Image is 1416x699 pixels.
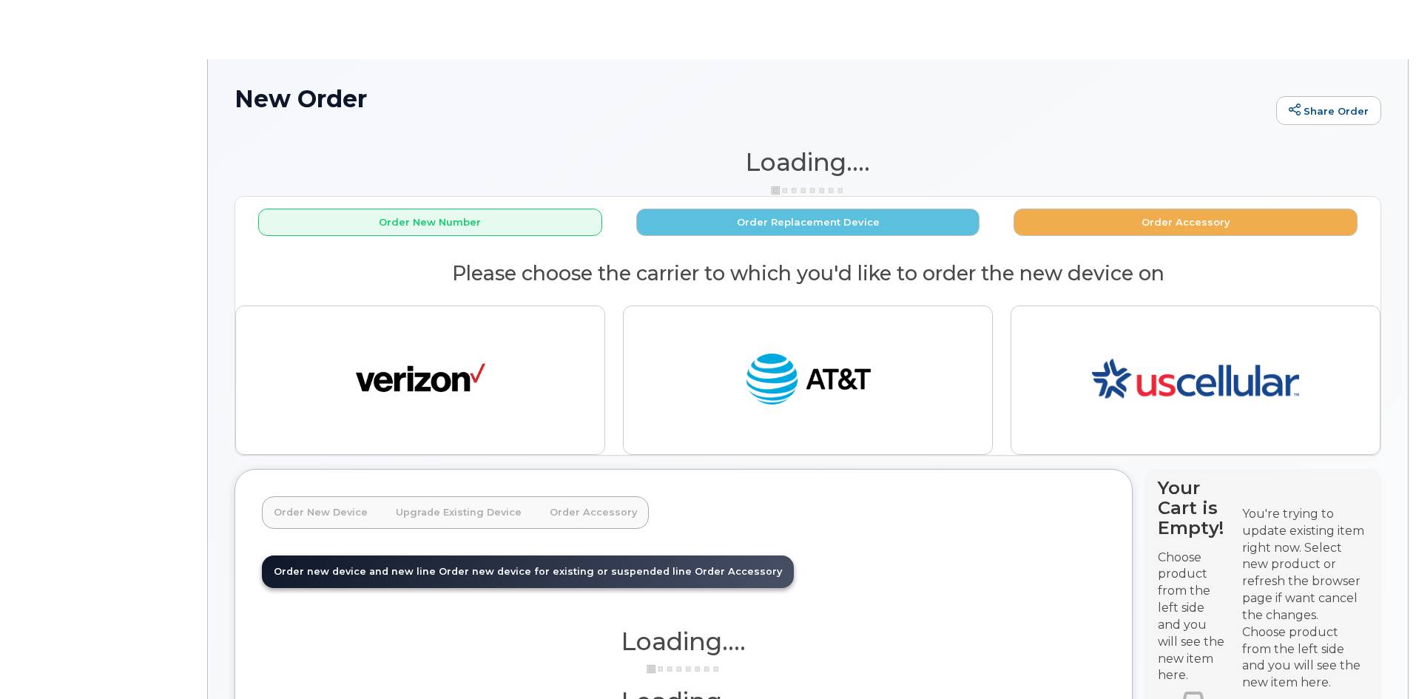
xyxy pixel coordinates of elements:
span: Order new device for existing or suspended line [439,566,692,577]
a: Order New Device [262,496,380,529]
img: us-53c3169632288c49726f5d6ca51166ebf3163dd413c8a1bd00aedf0ff3a7123e.png [1092,318,1299,442]
h1: Loading.... [262,628,1105,655]
a: Upgrade Existing Device [384,496,533,529]
h2: Please choose the carrier to which you'd like to order the new device on [235,263,1380,285]
button: Order New Number [258,209,602,236]
p: Choose product from the left side and you will see the new item here. [1158,550,1229,685]
h1: Loading.... [235,149,1381,175]
img: ajax-loader-3a6953c30dc77f0bf724df975f13086db4f4c1262e45940f03d1251963f1bf2e.gif [771,185,845,196]
h1: New Order [235,86,1269,112]
img: at_t-fb3d24644a45acc70fc72cc47ce214d34099dfd970ee3ae2334e4251f9d920fd.png [744,347,873,413]
h4: Your Cart is Empty! [1158,478,1229,538]
button: Order Replacement Device [636,209,980,236]
img: ajax-loader-3a6953c30dc77f0bf724df975f13086db4f4c1262e45940f03d1251963f1bf2e.gif [647,663,721,675]
span: Order new device and new line [274,566,436,577]
button: Order Accessory [1014,209,1358,236]
span: Order Accessory [695,566,782,577]
div: You're trying to update existing item right now. Select new product or refresh the browser page i... [1242,506,1368,624]
div: Choose product from the left side and you will see the new item here. [1242,624,1368,692]
a: Order Accessory [538,496,649,529]
a: Share Order [1276,96,1381,126]
img: verizon-ab2890fd1dd4a6c9cf5f392cd2db4626a3dae38ee8226e09bcb5c993c4c79f81.png [356,347,485,413]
